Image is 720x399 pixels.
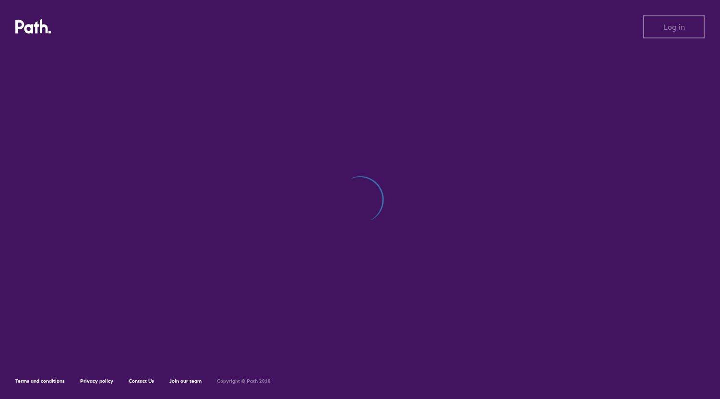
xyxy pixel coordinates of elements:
h6: Copyright © Path 2018 [217,378,271,384]
a: Terms and conditions [15,378,65,384]
span: Log in [663,23,685,31]
a: Privacy policy [80,378,113,384]
a: Contact Us [129,378,154,384]
button: Log in [643,15,705,38]
a: Join our team [169,378,202,384]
